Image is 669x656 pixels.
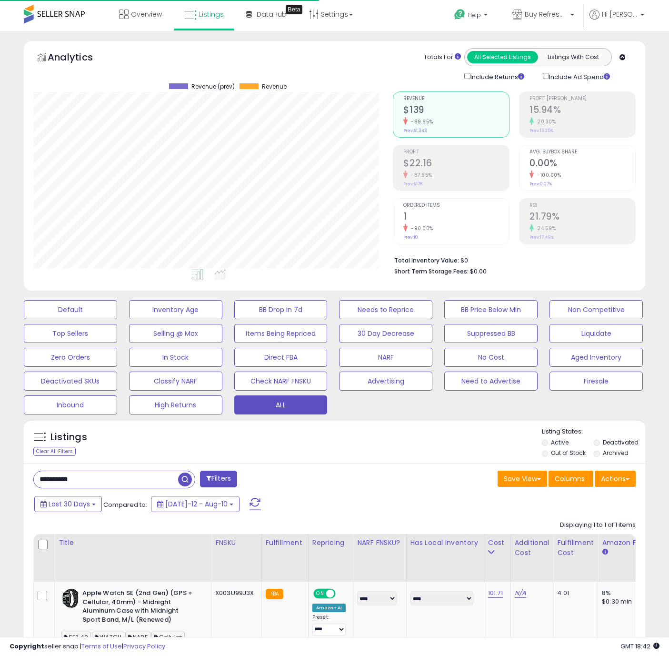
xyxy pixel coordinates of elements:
[403,128,427,133] small: Prev: $1,343
[529,203,635,208] span: ROI
[408,225,433,232] small: -90.00%
[266,589,283,599] small: FBA
[339,324,432,343] button: 30 Day Decrease
[403,150,509,155] span: Profit
[129,372,222,391] button: Classify NARF
[410,538,480,548] div: Has Local Inventory
[353,534,406,582] th: CSV column name: cust_attr_4_NARF FNSKU?
[257,10,287,19] span: DataHub
[234,395,328,414] button: ALL
[529,181,552,187] small: Prev: 0.07%
[82,589,198,626] b: Apple Watch SE (2nd Gen) (GPS + Cellular, 40mm) - Midnight Aluminum Case with Midnight Sport Band...
[551,449,586,457] label: Out of Stock
[129,300,222,319] button: Inventory Age
[488,538,507,548] div: Cost
[191,83,235,90] span: Revenue (prev)
[529,150,635,155] span: Avg. Buybox Share
[536,71,625,82] div: Include Ad Spend
[234,348,328,367] button: Direct FBA
[262,83,287,90] span: Revenue
[555,474,585,484] span: Columns
[50,431,87,444] h5: Listings
[408,172,432,179] small: -87.55%
[403,104,509,117] h2: $139
[10,642,165,651] div: seller snap | |
[357,538,402,548] div: NARF FNSKU?
[312,604,346,612] div: Amazon AI
[557,589,590,597] div: 4.01
[48,50,111,66] h5: Analytics
[394,267,469,275] b: Short Term Storage Fees:
[549,324,643,343] button: Liquidate
[529,158,635,171] h2: 0.00%
[24,372,117,391] button: Deactivated SKUs
[24,348,117,367] button: Zero Orders
[215,589,254,597] div: X003U99J3X
[529,234,554,240] small: Prev: 17.49%
[534,118,556,125] small: 20.30%
[24,395,117,414] button: Inbound
[103,500,147,509] span: Compared to:
[406,534,484,582] th: CSV column name: cust_attr_2_Has Local Inventory
[557,538,594,558] div: Fulfillment Cost
[534,172,561,179] small: -100.00%
[129,324,222,343] button: Selling @ Max
[286,5,302,14] div: Tooltip anchor
[61,632,91,643] span: SE2 40
[151,632,185,643] span: Cellular
[312,614,346,636] div: Preset:
[129,348,222,367] button: In Stock
[403,96,509,101] span: Revenue
[467,51,538,63] button: All Selected Listings
[408,118,433,125] small: -89.65%
[515,538,549,558] div: Additional Cost
[24,300,117,319] button: Default
[447,1,497,31] a: Help
[131,10,162,19] span: Overview
[200,471,237,487] button: Filters
[549,348,643,367] button: Aged Inventory
[394,254,629,265] li: $0
[444,348,538,367] button: No Cost
[266,538,304,548] div: Fulfillment
[538,51,609,63] button: Listings With Cost
[488,588,503,598] a: 101.71
[454,9,466,20] i: Get Help
[33,447,76,456] div: Clear All Filters
[602,548,608,556] small: Amazon Fees.
[444,300,538,319] button: BB Price Below Min
[34,496,102,512] button: Last 30 Days
[312,538,349,548] div: Repricing
[498,471,547,487] button: Save View
[339,300,432,319] button: Needs to Reprice
[81,642,122,651] a: Terms of Use
[123,642,165,651] a: Privacy Policy
[525,10,568,19] span: Buy Refreshed
[589,10,644,31] a: Hi [PERSON_NAME]
[59,538,207,548] div: Title
[314,590,326,598] span: ON
[549,471,593,487] button: Columns
[61,589,80,608] img: 41BWdcorqKL._SL40_.jpg
[529,128,553,133] small: Prev: 13.25%
[468,11,481,19] span: Help
[339,372,432,391] button: Advertising
[394,256,459,264] b: Total Inventory Value:
[403,181,422,187] small: Prev: $178
[551,438,569,446] label: Active
[125,632,150,643] span: NARF
[444,372,538,391] button: Need to Advertise
[529,96,635,101] span: Profit [PERSON_NAME]
[542,427,645,436] p: Listing States:
[549,300,643,319] button: Non Competitive
[529,104,635,117] h2: 15.94%
[444,324,538,343] button: Suppressed BB
[534,225,556,232] small: 24.59%
[457,71,536,82] div: Include Returns
[403,203,509,208] span: Ordered Items
[470,267,487,276] span: $0.00
[49,499,90,509] span: Last 30 Days
[199,10,224,19] span: Listings
[151,496,240,512] button: [DATE]-12 - Aug-10
[215,538,258,548] div: FNSKU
